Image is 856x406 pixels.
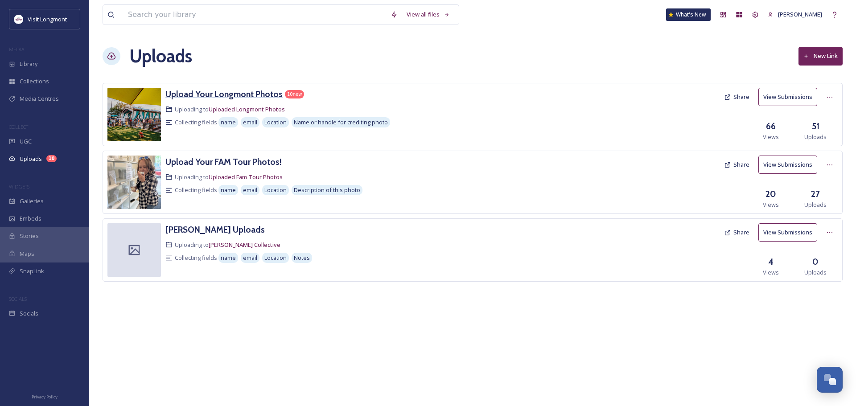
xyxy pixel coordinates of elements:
span: Visit Longmont [28,15,67,23]
button: Share [720,224,754,241]
button: New Link [798,47,843,65]
h3: 51 [812,120,819,133]
span: Views [763,268,779,277]
div: 10 new [285,90,304,98]
span: name [221,186,236,194]
h3: [PERSON_NAME] Uploads [165,224,265,235]
h3: 4 [768,255,774,268]
a: What's New [666,8,711,21]
button: Share [720,88,754,106]
span: Uploads [804,133,827,141]
span: Uploads [804,268,827,277]
span: Views [763,201,779,209]
img: longmont.jpg [14,15,23,24]
a: [PERSON_NAME] Uploads [165,223,265,236]
button: View Submissions [758,223,817,242]
span: email [243,254,257,262]
img: 86268827-f4bc-4792-8f80-92d70fa36a95.jpg [107,156,161,209]
span: Location [264,254,287,262]
span: name [221,118,236,127]
span: Notes [294,254,310,262]
button: View Submissions [758,156,817,174]
span: [PERSON_NAME] [778,10,822,18]
a: Uploads [129,43,192,70]
div: 10 [46,155,57,162]
h3: 20 [765,188,776,201]
a: View Submissions [758,223,822,242]
span: Socials [20,309,38,318]
span: Uploading to [175,173,283,181]
span: Embeds [20,214,41,223]
span: SOCIALS [9,295,27,302]
button: View Submissions [758,88,817,106]
span: MEDIA [9,46,25,53]
span: Uploads [804,201,827,209]
a: Upload Your FAM Tour Photos! [165,156,282,168]
span: WIDGETS [9,183,29,190]
span: COLLECT [9,123,28,130]
span: email [243,186,257,194]
span: Stories [20,232,39,240]
span: Galleries [20,197,44,205]
a: Uploaded Fam Tour Photos [209,173,283,181]
input: Search your library [123,5,386,25]
span: Views [763,133,779,141]
h3: 66 [766,120,776,133]
span: SnapLink [20,267,44,275]
h3: Upload Your FAM Tour Photos! [165,156,282,167]
a: [PERSON_NAME] Collective [209,241,280,249]
img: 980c3f94-9ef9-49ae-a7ed-f8d991751571.jpg [107,88,161,141]
span: Collecting fields [175,186,217,194]
span: Privacy Policy [32,394,58,400]
span: Location [264,186,287,194]
span: Location [264,118,287,127]
span: Collecting fields [175,254,217,262]
button: Open Chat [817,367,843,393]
span: name [221,254,236,262]
a: Privacy Policy [32,391,58,402]
h3: 27 [811,188,820,201]
a: View all files [402,6,454,23]
span: Uploading to [175,105,285,114]
span: Library [20,60,37,68]
span: Collections [20,77,49,86]
span: Maps [20,250,34,258]
span: Uploading to [175,241,280,249]
button: Share [720,156,754,173]
span: email [243,118,257,127]
a: [PERSON_NAME] [763,6,827,23]
a: View Submissions [758,88,822,106]
a: View Submissions [758,156,822,174]
span: UGC [20,137,32,146]
h3: 0 [812,255,819,268]
span: Description of this photo [294,186,360,194]
a: Upload Your Longmont Photos [165,88,283,101]
h3: Upload Your Longmont Photos [165,89,283,99]
span: Media Centres [20,94,59,103]
span: Uploads [20,155,42,163]
a: Uploaded Longmont Photos [209,105,285,113]
span: Collecting fields [175,118,217,127]
span: Name or handle for crediting photo [294,118,388,127]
